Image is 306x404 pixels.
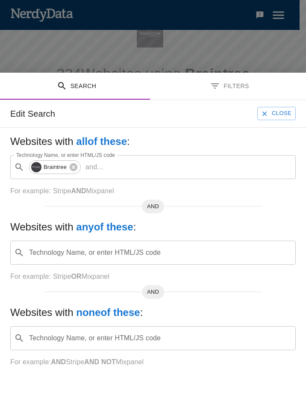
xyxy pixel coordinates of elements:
b: all of these [76,136,127,147]
p: For example: Stripe Mixpanel [10,186,296,196]
button: Filters [153,73,306,100]
p: For example: Stripe Mixpanel [10,271,296,282]
b: AND [71,187,86,195]
b: none of these [76,307,140,318]
p: and ... [82,162,106,172]
label: Technology Name, or enter HTML/JS code [16,151,115,159]
h6: Edit Search [10,107,55,121]
span: AND [142,202,164,211]
p: For example: Stripe Mixpanel [10,357,296,367]
b: AND [51,358,66,366]
div: Braintree [29,160,81,174]
b: AND NOT [84,358,116,366]
h5: Websites with : [10,135,296,148]
b: OR [71,273,81,280]
span: Braintree [39,162,71,172]
h5: Websites with : [10,306,296,319]
h5: Websites with : [10,220,296,234]
iframe: Drift Widget Chat Controller [263,343,296,376]
button: Close [257,107,296,120]
span: AND [142,288,164,296]
b: any of these [76,221,133,233]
